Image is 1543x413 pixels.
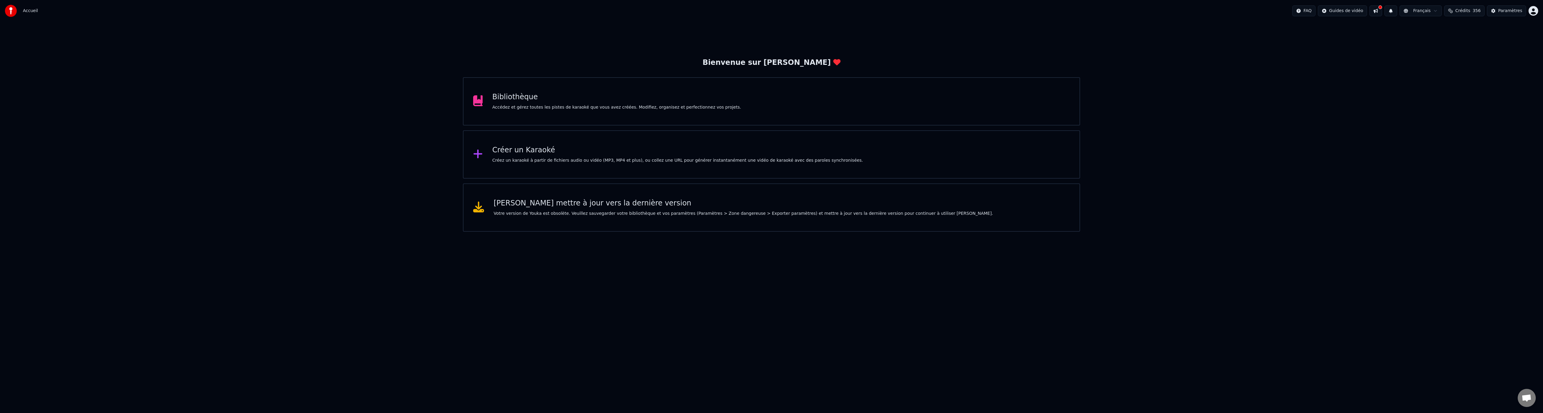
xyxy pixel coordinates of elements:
[5,5,17,17] img: youka
[1472,8,1481,14] span: 356
[492,145,863,155] div: Créer un Karaoké
[702,58,840,68] div: Bienvenue sur [PERSON_NAME]
[1455,8,1470,14] span: Crédits
[494,199,993,208] div: [PERSON_NAME] mettre à jour vers la dernière version
[23,8,38,14] span: Accueil
[1292,5,1315,16] button: FAQ
[494,211,993,217] div: Votre version de Youka est obsolète. Veuillez sauvegarder votre bibliothèque et vos paramètres (P...
[492,157,863,164] div: Créez un karaoké à partir de fichiers audio ou vidéo (MP3, MP4 et plus), ou collez une URL pour g...
[1318,5,1367,16] button: Guides de vidéo
[492,104,741,110] div: Accédez et gérez toutes les pistes de karaoké que vous avez créées. Modifiez, organisez et perfec...
[1498,8,1522,14] div: Paramètres
[23,8,38,14] nav: breadcrumb
[1518,389,1536,407] a: Ouvrir le chat
[1444,5,1485,16] button: Crédits356
[1487,5,1526,16] button: Paramètres
[492,92,741,102] div: Bibliothèque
